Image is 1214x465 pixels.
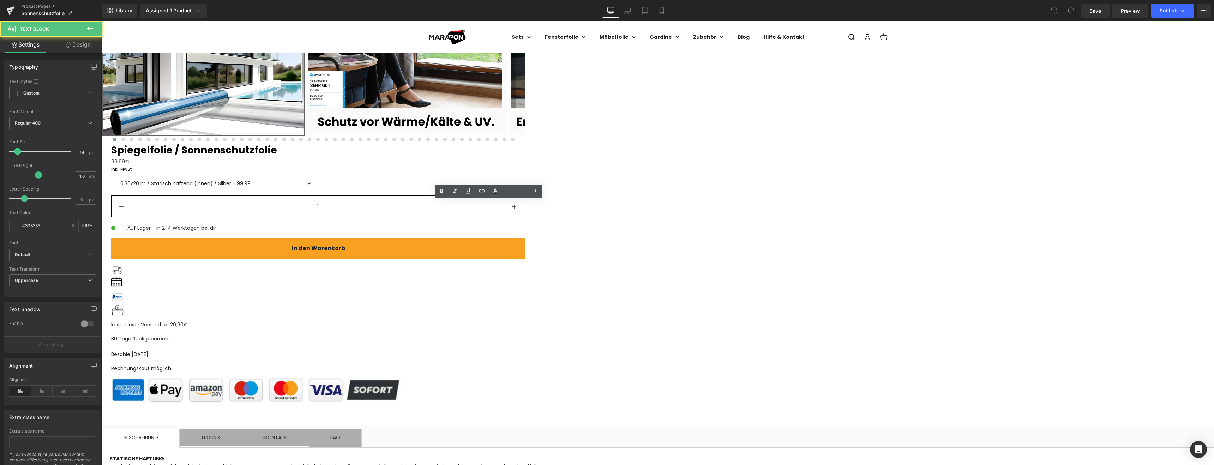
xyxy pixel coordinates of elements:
div: % [79,219,96,232]
span: Text Block [20,26,49,32]
a: Product Pages [21,4,102,9]
button: Redo [1064,4,1078,18]
span: px [89,150,95,155]
p: inkl. MwSt. [9,145,418,151]
button: More [1197,4,1211,18]
div: Text Shadow [9,302,40,312]
button: Undo [1047,4,1061,18]
div: Open Intercom Messenger [1190,441,1207,458]
button: Publish [1151,4,1194,18]
b: Custom [23,90,40,96]
a: Laptop [619,4,636,18]
span: Publish [1160,8,1177,13]
div: Font [9,240,96,245]
a: Mobile [653,4,670,18]
div: Extra class name [9,410,49,420]
span: Sonnenschutzfolie [21,11,65,16]
input: Color [22,222,67,229]
p: Rechnungskauf möglich [9,343,423,351]
b: Regular 400 [15,120,41,126]
p: Bezahle [DATE] [9,329,423,337]
span: Preview [1121,7,1140,14]
div: Line Height [9,163,96,168]
b: Uppercase [15,278,38,283]
p: Durch die umweltfreundliche & leimfreie Beschichtung unserer Sonnenschutzfolie haben wir großen W... [7,441,1105,449]
div: Text Color [9,210,96,215]
a: Spiegelfolie / Sonnenschutzfolie [9,122,175,137]
span: Save [1089,7,1101,14]
a: Hilfe & Kontakt [662,12,703,19]
summary: Sets [410,12,429,20]
p: Auf Lager - in 2-4 Werktagen bei dir [25,203,114,211]
div: FAQ [228,412,238,420]
a: Design [53,37,104,53]
a: Blog [636,12,648,19]
span: em [89,174,95,179]
div: Letter Spacing [9,187,96,192]
div: Assigned 1 Product [146,7,202,14]
div: Beschreibung [22,412,56,420]
span: px [89,198,95,202]
strong: STATISCHE HAFTUNG [7,434,62,441]
summary: Möbelfolie [498,12,534,20]
span: In den Warenkorb [190,223,243,231]
p: 30 Tage Rückgaberecht [9,314,423,321]
div: Enable [9,321,74,328]
div: MONTAGE [161,412,186,420]
summary: Zubehör [591,12,621,20]
a: New Library [102,4,137,18]
p: More settings [37,342,66,348]
button: More settings [4,336,101,353]
div: Extra class name [9,429,96,434]
div: Font Weight [9,109,96,114]
div: Typography [9,60,38,70]
div: Text Transform [9,267,96,272]
a: Tablet [636,4,653,18]
div: TECHNIK [99,412,119,420]
div: kostenloser Versand ab 29,90€ [9,300,423,312]
summary: Fensterfolie [443,12,483,20]
div: Font Size [9,139,96,144]
button: In den Warenkorb [9,217,423,238]
summary: Gardine [548,12,577,20]
i: Default [15,252,30,258]
a: Desktop [602,4,619,18]
span: Library [116,7,132,14]
div: Alignment [9,359,33,369]
div: Text Styles [9,78,96,84]
span: 99.99€ [9,137,27,144]
div: Alignment [9,377,96,382]
a: Preview [1112,4,1148,18]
